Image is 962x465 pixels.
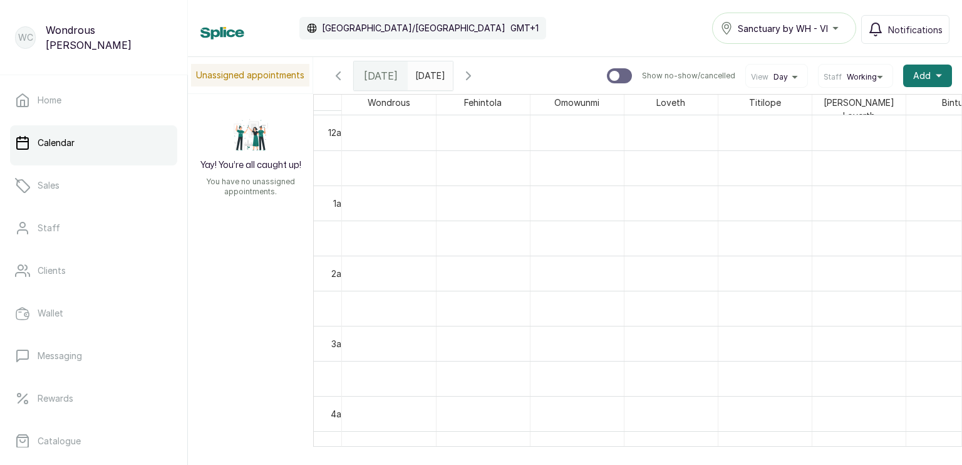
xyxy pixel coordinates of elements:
[331,197,351,210] div: 1am
[751,72,802,82] button: ViewDay
[642,71,735,81] p: Show no-show/cancelled
[10,125,177,160] a: Calendar
[10,253,177,288] a: Clients
[38,179,59,192] p: Sales
[365,95,413,110] span: Wondrous
[10,83,177,118] a: Home
[10,381,177,416] a: Rewards
[654,95,688,110] span: Loveth
[812,95,906,123] span: [PERSON_NAME] Loverth
[329,267,351,280] div: 2am
[712,13,856,44] button: Sanctuary by WH - VI
[10,424,177,459] a: Catalogue
[200,159,301,172] h2: Yay! You’re all caught up!
[861,15,949,44] button: Notifications
[10,168,177,203] a: Sales
[751,72,768,82] span: View
[354,61,408,90] div: [DATE]
[38,94,61,107] p: Home
[738,22,828,35] span: Sanctuary by WH - VI
[10,296,177,331] a: Wallet
[903,65,952,87] button: Add
[824,72,842,82] span: Staff
[552,95,602,110] span: Omowunmi
[462,95,504,110] span: Fehintola
[824,72,887,82] button: StaffWorking
[46,23,172,53] p: Wondrous [PERSON_NAME]
[10,211,177,246] a: Staff
[38,222,60,234] p: Staff
[38,392,73,405] p: Rewards
[847,72,877,82] span: Working
[38,307,63,320] p: Wallet
[38,264,66,277] p: Clients
[888,23,943,36] span: Notifications
[38,435,81,447] p: Catalogue
[38,350,82,362] p: Messaging
[329,337,351,350] div: 3am
[913,70,931,82] span: Add
[747,95,784,110] span: Titilope
[510,22,539,34] p: GMT+1
[328,407,351,421] div: 4am
[10,338,177,374] a: Messaging
[322,22,505,34] p: [GEOGRAPHIC_DATA]/[GEOGRAPHIC_DATA]
[773,72,788,82] span: Day
[38,137,75,149] p: Calendar
[326,126,351,139] div: 12am
[191,64,309,86] p: Unassigned appointments
[195,177,306,197] p: You have no unassigned appointments.
[364,68,398,83] span: [DATE]
[18,31,33,44] p: WC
